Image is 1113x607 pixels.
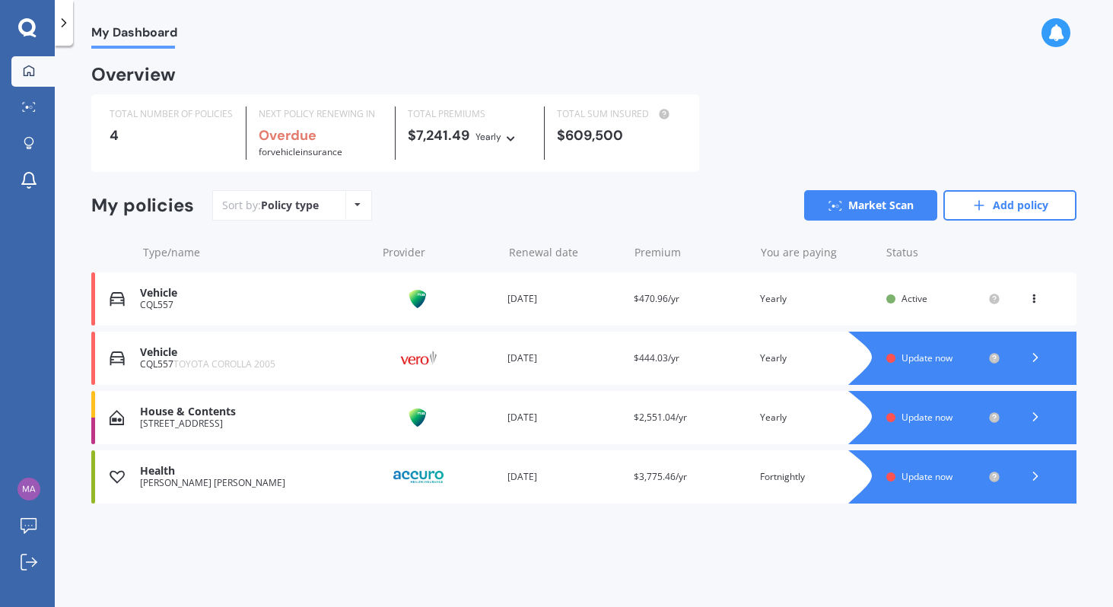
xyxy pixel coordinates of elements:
div: TOTAL NUMBER OF POLICIES [110,106,234,122]
div: [DATE] [507,291,622,307]
div: 4 [110,128,234,143]
div: $609,500 [557,128,681,143]
div: Type/name [143,245,370,260]
span: My Dashboard [91,25,177,46]
span: Active [902,292,927,305]
div: [DATE] [507,410,622,425]
img: Health [110,469,125,485]
div: You are paying [761,245,875,260]
div: CQL557 [140,300,368,310]
a: Market Scan [804,190,937,221]
span: Update now [902,470,952,483]
div: [STREET_ADDRESS] [140,418,368,429]
div: My policies [91,195,194,217]
div: Policy type [261,198,319,213]
div: Sort by: [222,198,319,213]
span: Update now [902,411,952,424]
div: Health [140,465,368,478]
img: Vero [380,344,456,373]
div: TOTAL SUM INSURED [557,106,681,122]
div: Premium [634,245,749,260]
span: $444.03/yr [634,351,679,364]
div: [PERSON_NAME] [PERSON_NAME] [140,478,368,488]
div: Yearly [760,410,874,425]
div: Yearly [475,129,501,145]
span: $2,551.04/yr [634,411,687,424]
div: Renewal date [509,245,623,260]
div: Yearly [760,291,874,307]
div: TOTAL PREMIUMS [408,106,532,122]
div: Fortnightly [760,469,874,485]
span: TOYOTA COROLLA 2005 [173,358,275,370]
div: [DATE] [507,351,622,366]
img: MAS [380,403,456,432]
span: $3,775.46/yr [634,470,687,483]
div: Status [886,245,1000,260]
img: MAS [380,284,456,313]
span: Update now [902,351,952,364]
div: Provider [383,245,497,260]
span: $470.96/yr [634,292,679,305]
div: $7,241.49 [408,128,532,145]
div: NEXT POLICY RENEWING IN [259,106,383,122]
div: Overview [91,67,176,82]
img: House & Contents [110,410,124,425]
b: Overdue [259,126,316,145]
img: Vehicle [110,291,125,307]
div: Vehicle [140,287,368,300]
div: Vehicle [140,346,368,359]
img: f42f11ebfbffb2260562d1aedcef46ca [17,478,40,501]
a: Add policy [943,190,1076,221]
div: [DATE] [507,469,622,485]
img: Vehicle [110,351,125,366]
img: Accuro [380,462,456,491]
span: for Vehicle insurance [259,145,342,158]
div: CQL557 [140,359,368,370]
div: House & Contents [140,405,368,418]
div: Yearly [760,351,874,366]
